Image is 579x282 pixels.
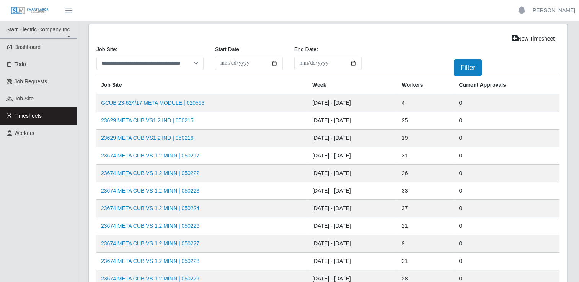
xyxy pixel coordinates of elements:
td: 26 [397,165,455,182]
td: 37 [397,200,455,217]
label: Start Date: [215,45,241,53]
th: Current Approvals [454,76,559,94]
td: 25 [397,112,455,130]
td: 9 [397,235,455,253]
a: 23674 META CUB VS 1.2 MINN | 050229 [101,276,199,282]
a: [PERSON_NAME] [531,6,575,15]
span: Timesheets [15,113,42,119]
a: 23674 META CUB VS 1.2 MINN | 050228 [101,258,199,264]
span: Job Requests [15,78,47,84]
td: 21 [397,253,455,270]
a: 23674 META CUB VS 1.2 MINN | 050224 [101,205,199,211]
label: End Date: [294,45,318,53]
a: 23674 META CUB VS 1.2 MINN | 050217 [101,152,199,159]
span: Dashboard [15,44,41,50]
td: [DATE] - [DATE] [308,165,397,182]
img: SLM Logo [11,6,49,15]
a: 23674 META CUB VS 1.2 MINN | 050226 [101,223,199,229]
td: 0 [454,253,559,270]
td: 31 [397,147,455,165]
a: GCUB 23-624/17 META MODULE | 020593 [101,100,204,106]
td: [DATE] - [DATE] [308,200,397,217]
td: 21 [397,217,455,235]
a: 23674 META CUB VS 1.2 MINN | 050227 [101,240,199,246]
td: 19 [397,130,455,147]
a: New Timesheet [507,32,559,45]
td: [DATE] - [DATE] [308,130,397,147]
td: 0 [454,182,559,200]
th: Workers [397,76,455,94]
button: Filter [454,59,482,76]
td: 0 [454,130,559,147]
td: [DATE] - [DATE] [308,147,397,165]
td: 0 [454,200,559,217]
td: 4 [397,94,455,112]
td: [DATE] - [DATE] [308,217,397,235]
th: Week [308,76,397,94]
td: 0 [454,147,559,165]
td: [DATE] - [DATE] [308,94,397,112]
span: job site [15,96,34,102]
a: 23629 META CUB VS1.2 IND | 050215 [101,117,194,123]
td: 0 [454,112,559,130]
td: 33 [397,182,455,200]
span: Todo [15,61,26,67]
td: [DATE] - [DATE] [308,182,397,200]
td: 0 [454,217,559,235]
span: Workers [15,130,34,136]
a: 23629 META CUB VS1.2 IND | 050216 [101,135,194,141]
td: [DATE] - [DATE] [308,253,397,270]
label: job site: [96,45,117,53]
td: 0 [454,94,559,112]
th: job site [96,76,308,94]
td: [DATE] - [DATE] [308,112,397,130]
td: 0 [454,165,559,182]
a: 23674 META CUB VS 1.2 MINN | 050223 [101,188,199,194]
a: 23674 META CUB VS 1.2 MINN | 050222 [101,170,199,176]
td: [DATE] - [DATE] [308,235,397,253]
td: 0 [454,235,559,253]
